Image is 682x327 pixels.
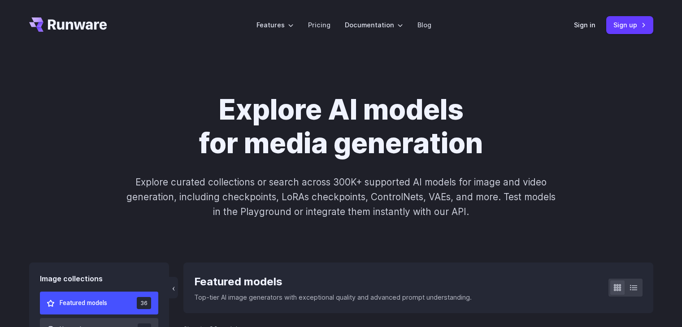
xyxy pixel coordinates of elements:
label: Documentation [345,20,403,30]
a: Pricing [308,20,330,30]
button: Featured models 36 [40,292,159,314]
a: Sign up [606,16,653,34]
p: Top-tier AI image generators with exceptional quality and advanced prompt understanding. [194,292,472,302]
div: Image collections [40,273,159,285]
button: ‹ [169,277,178,298]
a: Blog [417,20,431,30]
p: Explore curated collections or search across 300K+ supported AI models for image and video genera... [122,175,559,219]
h1: Explore AI models for media generation [91,93,591,160]
span: 36 [137,297,151,309]
a: Sign in [574,20,595,30]
div: Featured models [194,273,472,290]
label: Features [256,20,294,30]
span: Featured models [60,298,107,308]
a: Go to / [29,17,107,32]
